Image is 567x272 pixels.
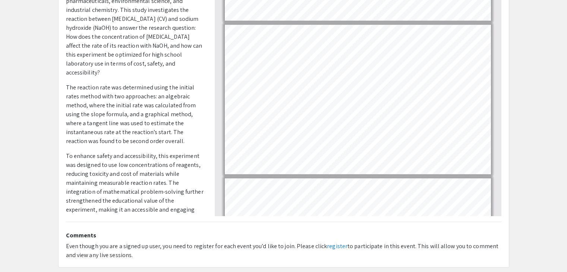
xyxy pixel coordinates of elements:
iframe: Chat [6,238,32,266]
div: Even though you are a signed up user, you need to register for each event you’d like to join. Ple... [66,242,501,260]
div: Page 10 [221,21,494,177]
span: To enhance safety and accessibility, this experiment was designed to use low concentrations of re... [66,152,204,222]
a: register [327,242,347,250]
span: The reaction rate was determined using the initial rates method with two approaches: an algebraic... [66,83,196,145]
h2: Comments [66,232,501,239]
